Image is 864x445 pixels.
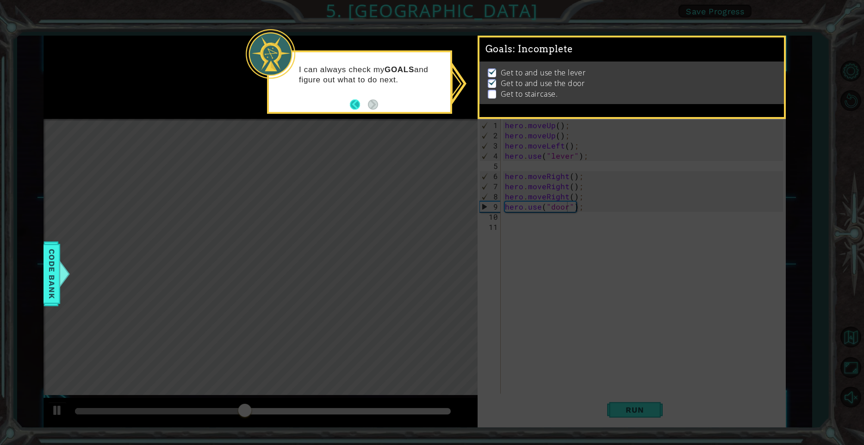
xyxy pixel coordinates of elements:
p: Get to staircase. [501,89,558,99]
span: Goals [485,43,573,55]
button: Next [368,99,378,110]
span: : Incomplete [513,43,572,55]
button: Back [350,99,368,110]
img: Check mark for checkbox [488,68,497,75]
span: Code Bank [44,246,59,302]
img: Check mark for checkbox [488,78,497,86]
p: I can always check my and figure out what to do next. [299,65,444,85]
p: Get to and use the door [501,78,585,88]
strong: GOALS [385,65,414,74]
p: Get to and use the lever [501,68,585,78]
